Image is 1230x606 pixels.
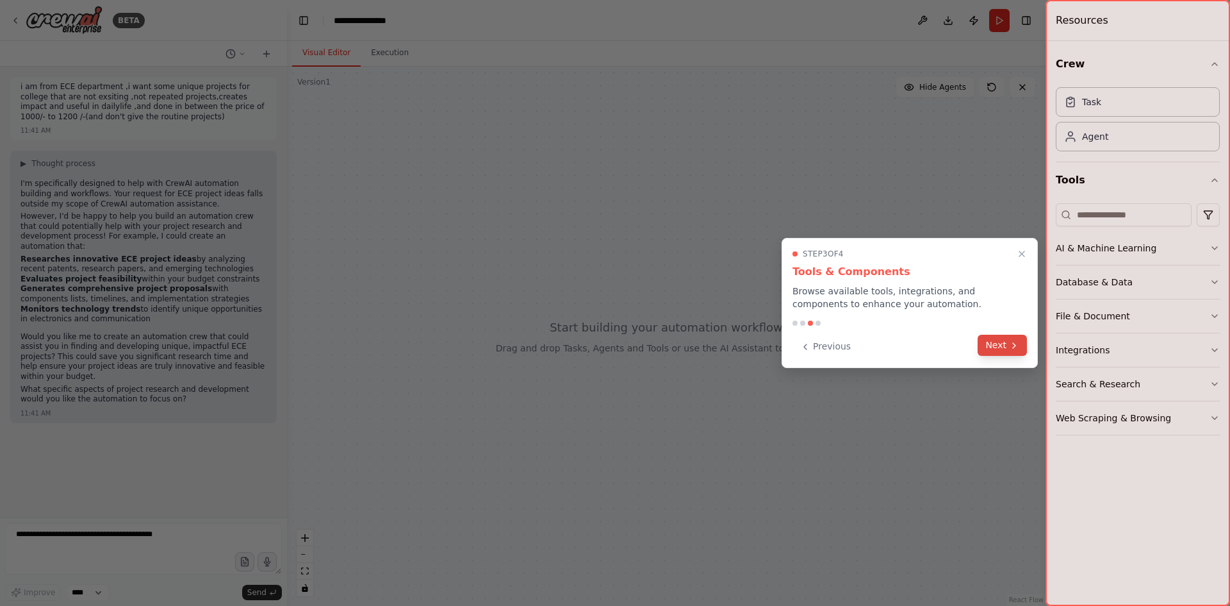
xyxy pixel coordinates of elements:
[295,12,313,29] button: Hide left sidebar
[792,264,1027,280] h3: Tools & Components
[792,285,1027,310] p: Browse available tools, integrations, and components to enhance your automation.
[803,249,844,259] span: Step 3 of 4
[792,336,858,357] button: Previous
[1014,246,1029,262] button: Close walkthrough
[978,335,1027,356] button: Next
